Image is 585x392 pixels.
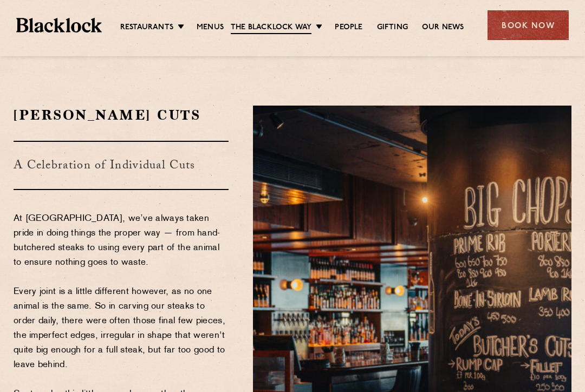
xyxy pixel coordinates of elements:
[120,22,173,33] a: Restaurants
[14,106,229,125] h2: [PERSON_NAME] Cuts
[335,22,362,33] a: People
[231,22,311,34] a: The Blacklock Way
[422,22,464,33] a: Our News
[14,141,229,190] h3: A Celebration of Individual Cuts
[377,22,408,33] a: Gifting
[16,18,102,32] img: BL_Textured_Logo-footer-cropped.svg
[487,10,569,40] div: Book Now
[197,22,224,33] a: Menus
